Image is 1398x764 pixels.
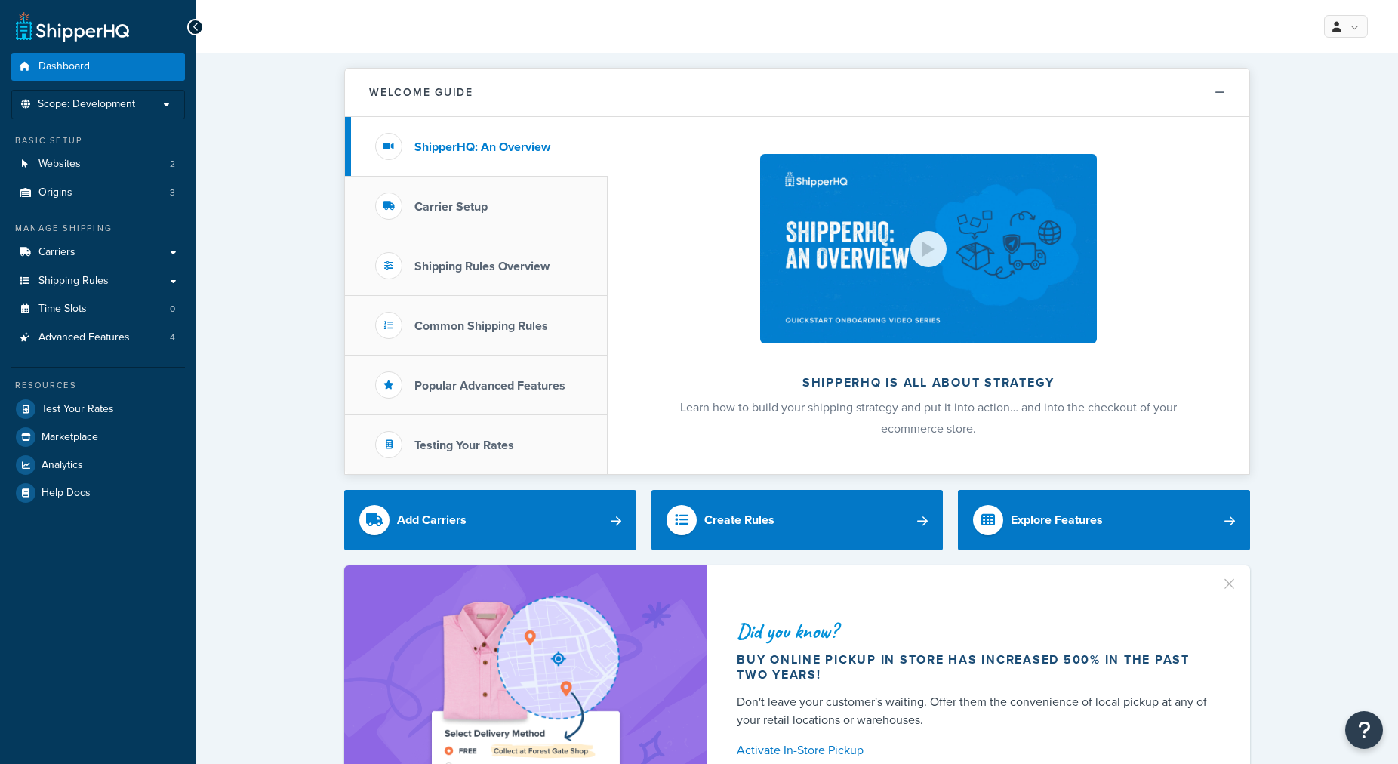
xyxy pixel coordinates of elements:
[737,621,1214,642] div: Did you know?
[11,150,185,178] li: Websites
[170,158,175,171] span: 2
[11,179,185,207] li: Origins
[414,319,548,333] h3: Common Shipping Rules
[38,303,87,316] span: Time Slots
[38,246,75,259] span: Carriers
[11,451,185,479] a: Analytics
[38,275,109,288] span: Shipping Rules
[38,158,81,171] span: Websites
[170,303,175,316] span: 0
[11,150,185,178] a: Websites2
[42,431,98,444] span: Marketplace
[958,490,1250,550] a: Explore Features
[648,376,1209,390] h2: ShipperHQ is all about strategy
[760,154,1097,343] img: ShipperHQ is all about strategy
[414,140,550,154] h3: ShipperHQ: An Overview
[737,740,1214,761] a: Activate In-Store Pickup
[11,379,185,392] div: Resources
[42,459,83,472] span: Analytics
[397,510,467,531] div: Add Carriers
[42,487,91,500] span: Help Docs
[1345,711,1383,749] button: Open Resource Center
[11,267,185,295] a: Shipping Rules
[414,260,550,273] h3: Shipping Rules Overview
[11,295,185,323] li: Time Slots
[42,403,114,416] span: Test Your Rates
[414,379,565,393] h3: Popular Advanced Features
[704,510,774,531] div: Create Rules
[369,87,473,98] h2: Welcome Guide
[170,186,175,199] span: 3
[11,134,185,147] div: Basic Setup
[737,652,1214,682] div: Buy online pickup in store has increased 500% in the past two years!
[11,295,185,323] a: Time Slots0
[1011,510,1103,531] div: Explore Features
[680,399,1177,437] span: Learn how to build your shipping strategy and put it into action… and into the checkout of your e...
[11,424,185,451] a: Marketplace
[11,222,185,235] div: Manage Shipping
[414,200,488,214] h3: Carrier Setup
[11,179,185,207] a: Origins3
[170,331,175,344] span: 4
[11,324,185,352] li: Advanced Features
[344,490,636,550] a: Add Carriers
[11,479,185,507] a: Help Docs
[737,693,1214,729] div: Don't leave your customer's waiting. Offer them the convenience of local pickup at any of your re...
[38,60,90,73] span: Dashboard
[345,69,1249,117] button: Welcome Guide
[11,324,185,352] a: Advanced Features4
[38,98,135,111] span: Scope: Development
[414,439,514,452] h3: Testing Your Rates
[651,490,944,550] a: Create Rules
[11,239,185,266] a: Carriers
[11,53,185,81] a: Dashboard
[38,186,72,199] span: Origins
[11,396,185,423] a: Test Your Rates
[38,331,130,344] span: Advanced Features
